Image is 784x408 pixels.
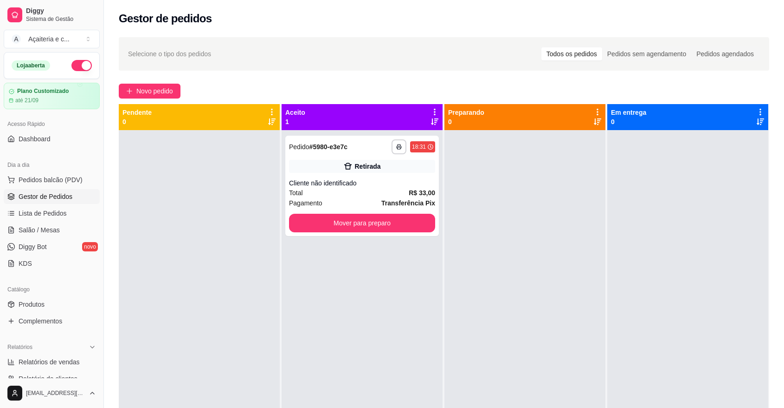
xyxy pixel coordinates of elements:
span: Gestor de Pedidos [19,192,72,201]
button: Alterar Status [71,60,92,71]
span: Produtos [19,300,45,309]
div: Catálogo [4,282,100,297]
span: Total [289,188,303,198]
span: Pagamento [289,198,322,208]
span: Sistema de Gestão [26,15,96,23]
a: Complementos [4,314,100,329]
a: Lista de Pedidos [4,206,100,221]
span: Novo pedido [136,86,173,96]
div: Retirada [354,162,380,171]
span: [EMAIL_ADDRESS][DOMAIN_NAME] [26,389,85,397]
span: Lista de Pedidos [19,209,67,218]
span: Relatório de clientes [19,374,77,383]
p: Aceito [285,108,305,117]
div: Acesso Rápido [4,117,100,132]
a: Diggy Botnovo [4,239,100,254]
p: 0 [122,117,152,126]
h2: Gestor de pedidos [119,11,212,26]
span: KDS [19,259,32,268]
button: Mover para preparo [289,214,435,232]
span: Complementos [19,316,62,326]
span: Pedidos balcão (PDV) [19,175,83,184]
div: Açaiteria e c ... [28,34,70,44]
a: Salão / Mesas [4,223,100,237]
button: Novo pedido [119,84,180,99]
strong: # 5980-e3e7c [309,143,348,151]
p: Pendente [122,108,152,117]
a: Produtos [4,297,100,312]
span: plus [126,88,133,94]
a: Relatório de clientes [4,371,100,386]
p: 0 [448,117,484,126]
a: Relatórios de vendas [4,355,100,369]
span: Diggy [26,7,96,15]
p: 0 [611,117,646,126]
strong: Transferência Pix [381,199,435,207]
p: Preparando [448,108,484,117]
span: Salão / Mesas [19,225,60,235]
span: Dashboard [19,134,51,144]
div: Dia a dia [4,158,100,172]
div: Todos os pedidos [541,47,602,60]
article: Plano Customizado [17,88,69,95]
span: Selecione o tipo dos pedidos [128,49,211,59]
div: Pedidos sem agendamento [602,47,691,60]
a: DiggySistema de Gestão [4,4,100,26]
div: Loja aberta [12,60,50,71]
p: Em entrega [611,108,646,117]
button: Select a team [4,30,100,48]
div: Pedidos agendados [691,47,759,60]
a: Dashboard [4,132,100,146]
div: 18:31 [412,143,426,151]
p: 1 [285,117,305,126]
strong: R$ 33,00 [409,189,435,197]
a: Gestor de Pedidos [4,189,100,204]
button: Pedidos balcão (PDV) [4,172,100,187]
span: Pedido [289,143,309,151]
article: até 21/09 [15,97,39,104]
div: Cliente não identificado [289,178,435,188]
a: KDS [4,256,100,271]
span: A [12,34,21,44]
span: Relatórios de vendas [19,357,80,367]
button: [EMAIL_ADDRESS][DOMAIN_NAME] [4,382,100,404]
span: Diggy Bot [19,242,47,251]
span: Relatórios [7,343,32,351]
a: Plano Customizadoaté 21/09 [4,83,100,109]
